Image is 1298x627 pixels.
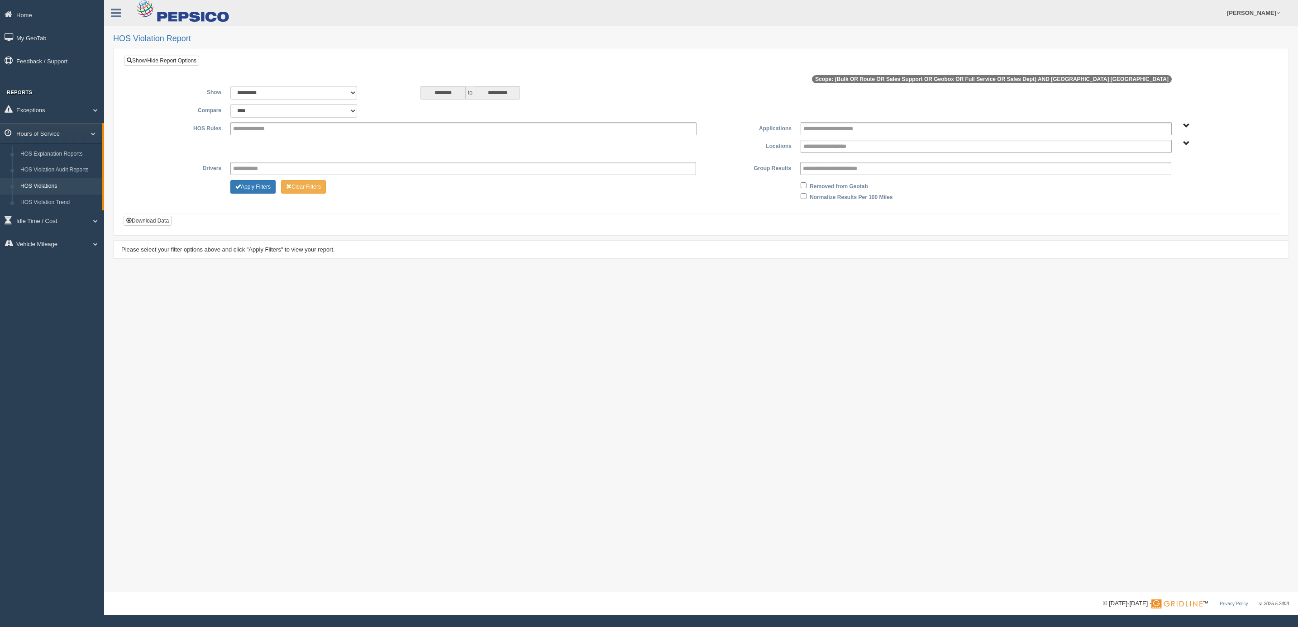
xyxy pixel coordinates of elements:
label: Removed from Geotab [810,180,868,191]
span: to [466,86,475,100]
a: HOS Violations [16,178,102,195]
label: Applications [701,122,796,133]
button: Download Data [124,216,172,226]
label: Normalize Results Per 100 Miles [810,191,892,202]
span: Scope: (Bulk OR Route OR Sales Support OR Geobox OR Full Service OR Sales Dept) AND [GEOGRAPHIC_D... [812,75,1172,83]
button: Change Filter Options [281,180,326,194]
label: Show [131,86,226,97]
img: Gridline [1151,599,1203,608]
a: HOS Violation Audit Reports [16,162,102,178]
a: Show/Hide Report Options [124,56,199,66]
a: HOS Explanation Reports [16,146,102,162]
span: Please select your filter options above and click "Apply Filters" to view your report. [121,246,335,253]
label: Locations [701,140,796,151]
a: HOS Violation Trend [16,195,102,211]
h2: HOS Violation Report [113,34,1289,43]
label: HOS Rules [131,122,226,133]
label: Compare [131,104,226,115]
label: Group Results [701,162,796,173]
button: Change Filter Options [230,180,276,194]
div: © [DATE]-[DATE] - ™ [1103,599,1289,608]
label: Drivers [131,162,226,173]
span: v. 2025.5.2403 [1260,601,1289,606]
a: Privacy Policy [1220,601,1248,606]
